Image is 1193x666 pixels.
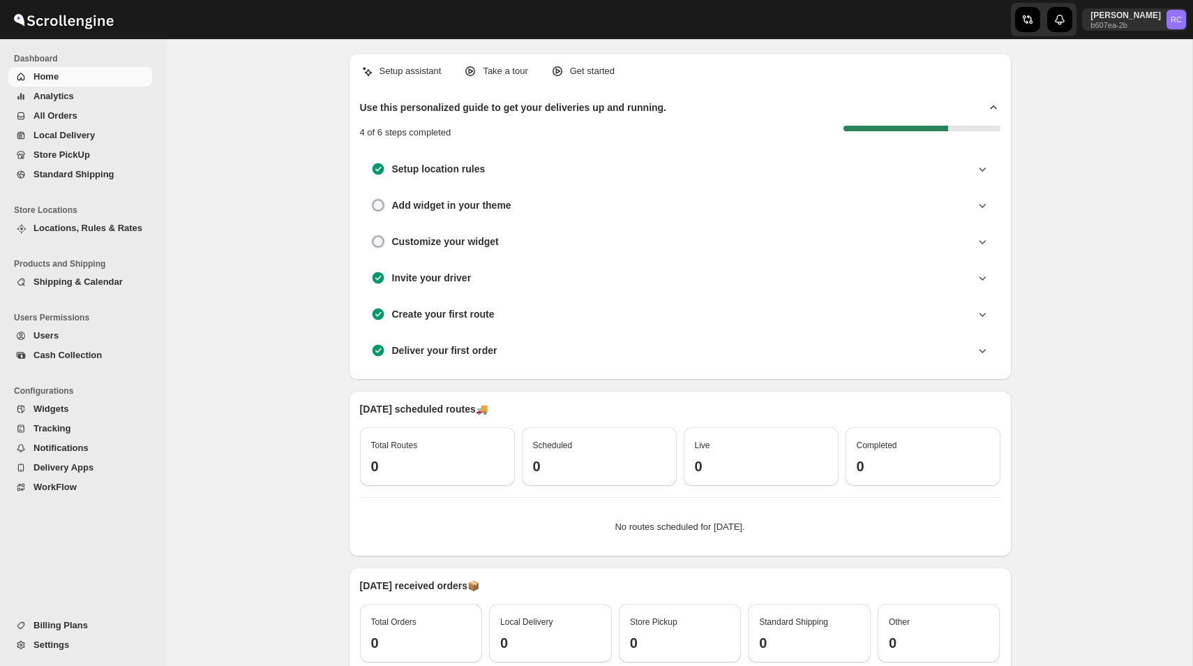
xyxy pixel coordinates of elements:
[14,385,158,397] span: Configurations
[33,350,102,360] span: Cash Collection
[8,478,152,497] button: WorkFlow
[1171,15,1182,24] text: RC
[14,312,158,323] span: Users Permissions
[8,419,152,438] button: Tracking
[8,219,152,238] button: Locations, Rules & Rates
[8,346,152,365] button: Cash Collection
[1090,10,1161,21] p: [PERSON_NAME]
[392,271,472,285] h3: Invite your driver
[392,235,499,249] h3: Customize your widget
[360,126,451,140] p: 4 of 6 steps completed
[889,617,910,627] span: Other
[533,441,573,450] span: Scheduled
[33,443,89,453] span: Notifications
[857,458,989,475] h3: 0
[392,198,511,212] h3: Add widget in your theme
[695,441,710,450] span: Live
[33,620,88,630] span: Billing Plans
[392,162,486,176] h3: Setup location rules
[8,67,152,87] button: Home
[8,272,152,292] button: Shipping & Calendar
[1090,21,1161,29] p: b607ea-2b
[392,307,495,321] h3: Create your first route
[360,402,1000,416] p: [DATE] scheduled routes 🚚
[1166,10,1186,29] span: Rahul Chopra
[33,110,77,121] span: All Orders
[392,343,497,357] h3: Deliver your first order
[33,404,68,414] span: Widgets
[857,441,897,450] span: Completed
[360,101,667,114] h2: Use this personalized guide to get your deliveries up and running.
[8,326,152,346] button: Users
[33,130,95,140] span: Local Delivery
[33,482,77,492] span: WorkFlow
[33,71,59,82] span: Home
[1082,8,1187,31] button: User menu
[371,458,504,475] h3: 0
[533,458,666,475] h3: 0
[371,520,989,534] p: No routes scheduled for [DATE].
[360,579,1000,593] p: [DATE] received orders 📦
[14,205,158,216] span: Store Locations
[380,64,442,78] p: Setup assistant
[33,462,93,473] span: Delivery Apps
[8,87,152,106] button: Analytics
[8,399,152,419] button: Widgets
[500,617,553,627] span: Local Delivery
[8,616,152,635] button: Billing Plans
[8,438,152,458] button: Notifications
[630,635,730,651] h3: 0
[8,635,152,655] button: Settings
[33,91,74,101] span: Analytics
[371,635,472,651] h3: 0
[11,2,116,37] img: ScrollEngine
[483,64,527,78] p: Take a tour
[889,635,989,651] h3: 0
[695,458,827,475] h3: 0
[14,258,158,269] span: Products and Shipping
[570,64,615,78] p: Get started
[759,617,828,627] span: Standard Shipping
[33,276,123,287] span: Shipping & Calendar
[630,617,677,627] span: Store Pickup
[33,639,69,650] span: Settings
[33,223,142,233] span: Locations, Rules & Rates
[500,635,601,651] h3: 0
[8,106,152,126] button: All Orders
[33,330,59,341] span: Users
[759,635,860,651] h3: 0
[371,441,418,450] span: Total Routes
[33,423,70,434] span: Tracking
[33,169,114,179] span: Standard Shipping
[14,53,158,64] span: Dashboard
[8,458,152,478] button: Delivery Apps
[371,617,417,627] span: Total Orders
[33,149,90,160] span: Store PickUp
